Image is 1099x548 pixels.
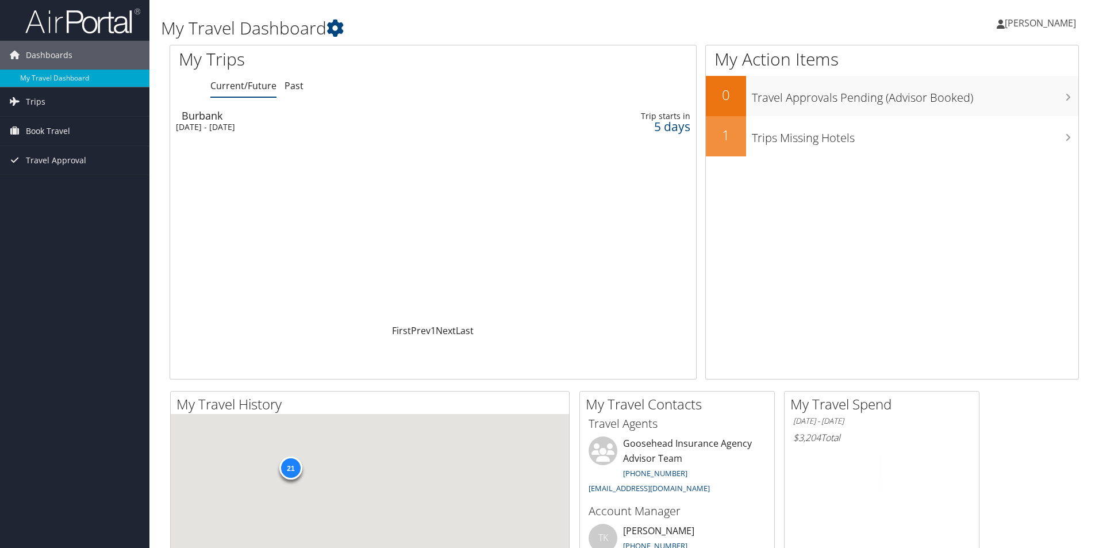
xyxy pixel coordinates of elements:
h6: [DATE] - [DATE] [793,416,970,427]
h2: 1 [706,125,746,145]
span: Book Travel [26,117,70,145]
h1: My Action Items [706,47,1078,71]
h2: My Travel History [176,394,569,414]
h3: Account Manager [589,503,766,519]
a: [PERSON_NAME] [997,6,1088,40]
a: Prev [411,324,431,337]
div: 5 days [570,121,690,132]
h1: My Travel Dashboard [161,16,779,40]
h3: Trips Missing Hotels [752,124,1078,146]
a: Next [436,324,456,337]
h1: My Trips [179,47,468,71]
h2: 0 [706,85,746,105]
a: 0Travel Approvals Pending (Advisor Booked) [706,76,1078,116]
div: Burbank [182,110,503,121]
div: 21 [279,457,302,480]
li: Goosehead Insurance Agency Advisor Team [583,436,771,498]
div: Trip starts in [570,111,690,121]
a: 1 [431,324,436,337]
span: $3,204 [793,431,821,444]
img: airportal-logo.png [25,7,140,35]
h6: Total [793,431,970,444]
span: Trips [26,87,45,116]
span: Dashboards [26,41,72,70]
span: Travel Approval [26,146,86,175]
h3: Travel Agents [589,416,766,432]
a: [PHONE_NUMBER] [623,468,687,478]
a: [EMAIL_ADDRESS][DOMAIN_NAME] [589,483,710,493]
a: 1Trips Missing Hotels [706,116,1078,156]
a: Last [456,324,474,337]
h2: My Travel Spend [790,394,979,414]
a: Past [285,79,303,92]
div: [DATE] - [DATE] [176,122,497,132]
h3: Travel Approvals Pending (Advisor Booked) [752,84,1078,106]
a: First [392,324,411,337]
h2: My Travel Contacts [586,394,774,414]
a: Current/Future [210,79,276,92]
span: [PERSON_NAME] [1005,17,1076,29]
